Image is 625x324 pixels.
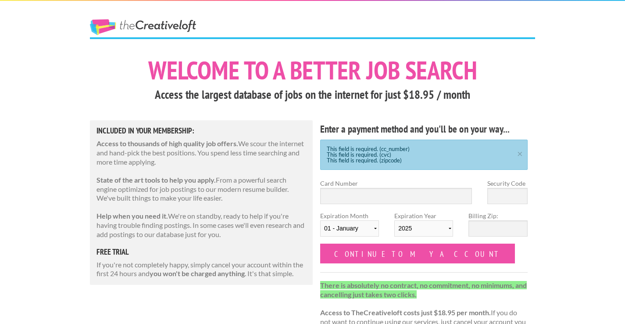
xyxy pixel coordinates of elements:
[320,179,472,188] label: Card Number
[320,211,379,244] label: Expiration Month
[320,122,528,136] h4: Enter a payment method and you'll be on your way...
[320,281,527,299] strong: There is absolutely no contract, no commitment, no minimums, and cancelling just takes two clicks.
[468,211,527,220] label: Billing Zip:
[150,269,245,277] strong: you won't be charged anything
[96,248,306,256] h5: free trial
[90,19,196,35] a: The Creative Loft
[514,150,525,155] a: ×
[96,212,306,239] p: We're on standby, ready to help if you're having trouble finding postings. In some cases we'll ev...
[394,211,453,244] label: Expiration Year
[96,139,306,166] p: We scour the internet and hand-pick the best positions. You spend less time searching and more ti...
[96,176,216,184] strong: State of the art tools to help you apply.
[96,176,306,203] p: From a powerful search engine optimized for job postings to our modern resume builder. We've buil...
[320,308,491,317] strong: Access to TheCreativeloft costs just $18.95 per month.
[320,220,379,237] select: Expiration Month
[487,179,528,188] label: Security Code
[96,127,306,135] h5: Included in Your Membership:
[96,139,238,148] strong: Access to thousands of high quality job offers.
[394,220,453,237] select: Expiration Year
[90,58,535,83] h1: Welcome to a better job search
[320,244,515,263] input: Continue to my account
[320,140,528,170] div: This field is required. (cc_number) This field is required. (cvc) This field is required. (zipcode)
[96,260,306,279] p: If you're not completely happy, simply cancel your account within the first 24 hours and . It's t...
[96,212,168,220] strong: Help when you need it.
[90,86,535,103] h3: Access the largest database of jobs on the internet for just $18.95 / month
